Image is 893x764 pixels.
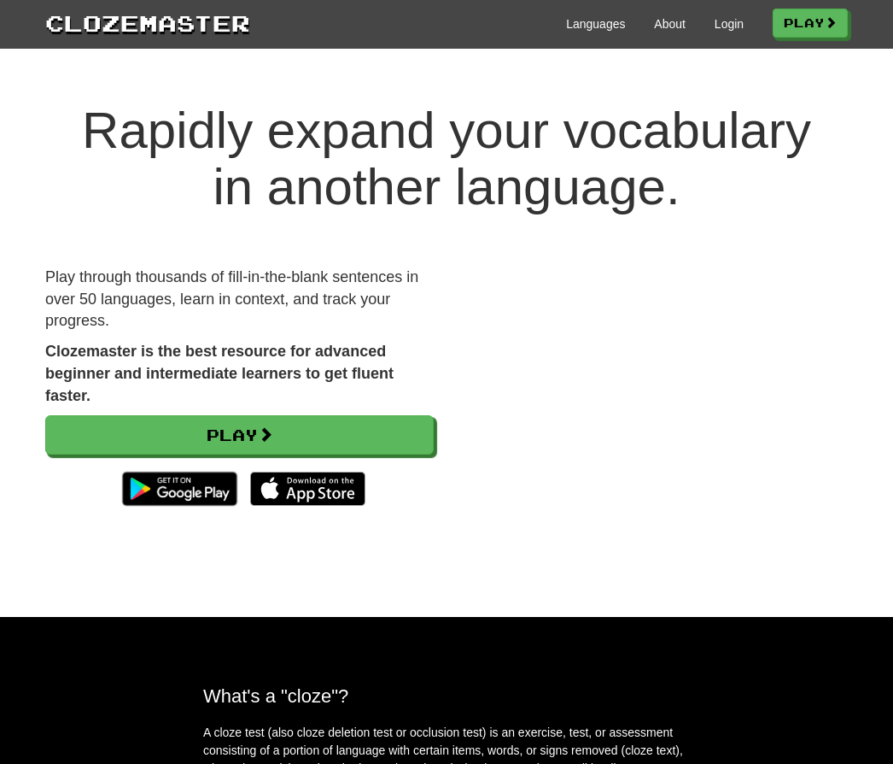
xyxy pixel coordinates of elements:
strong: Clozemaster is the best resource for advanced beginner and intermediate learners to get fluent fa... [45,343,394,403]
a: Play [45,415,434,455]
a: Play [773,9,848,38]
img: Get it on Google Play [114,463,246,514]
a: About [654,15,686,32]
p: Play through thousands of fill-in-the-blank sentences in over 50 languages, learn in context, and... [45,267,434,332]
a: Languages [566,15,625,32]
a: Login [715,15,744,32]
a: Clozemaster [45,7,250,38]
h2: What's a "cloze"? [203,685,690,707]
img: Download_on_the_App_Store_Badge_US-UK_135x40-25178aeef6eb6b83b96f5f2d004eda3bffbb37122de64afbaef7... [250,472,365,506]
